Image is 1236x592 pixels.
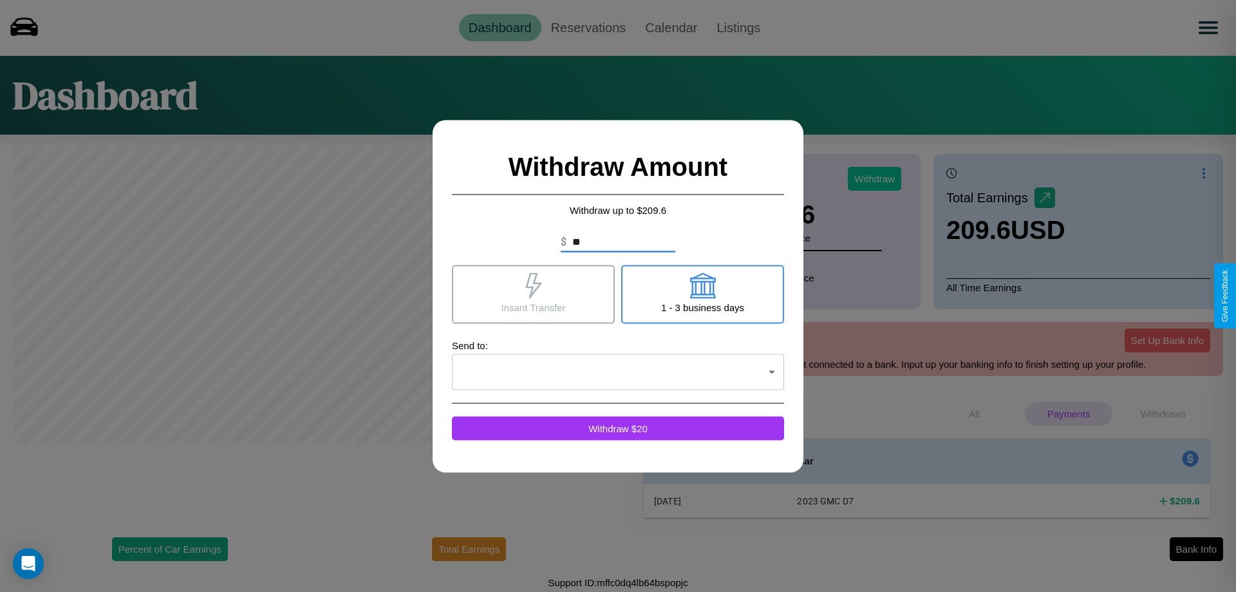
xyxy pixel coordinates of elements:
[661,298,744,316] p: 1 - 3 business days
[1221,270,1230,322] div: Give Feedback
[452,139,784,195] h2: Withdraw Amount
[561,234,566,249] p: $
[501,298,565,316] p: Insant Transfer
[452,336,784,354] p: Send to:
[13,548,44,579] div: Open Intercom Messenger
[452,416,784,440] button: Withdraw $20
[452,201,784,218] p: Withdraw up to $ 209.6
